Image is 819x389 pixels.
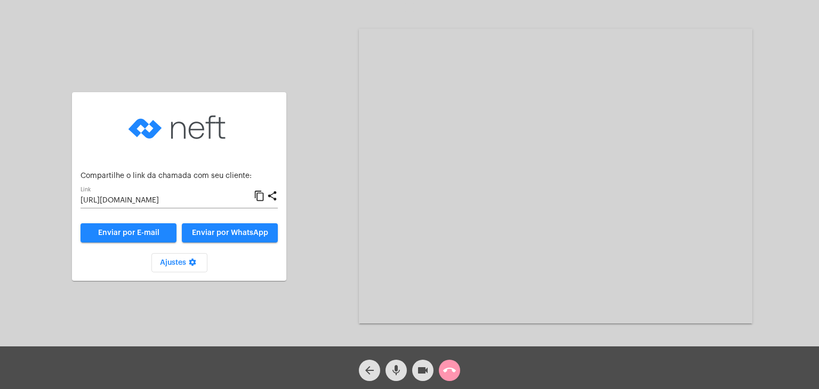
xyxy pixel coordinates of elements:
span: Ajustes [160,259,199,266]
span: Enviar por WhatsApp [192,229,268,237]
button: Ajustes [151,253,207,272]
span: Enviar por E-mail [98,229,159,237]
mat-icon: share [267,190,278,202]
a: Enviar por E-mail [81,223,176,242]
mat-icon: settings [186,258,199,271]
button: Enviar por WhatsApp [182,223,278,242]
mat-icon: arrow_back [363,364,376,377]
img: logo-neft-novo-2.png [126,101,232,154]
mat-icon: mic [390,364,403,377]
mat-icon: content_copy [254,190,265,202]
mat-icon: videocam [416,364,429,377]
mat-icon: call_end [443,364,456,377]
p: Compartilhe o link da chamada com seu cliente: [81,172,278,180]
